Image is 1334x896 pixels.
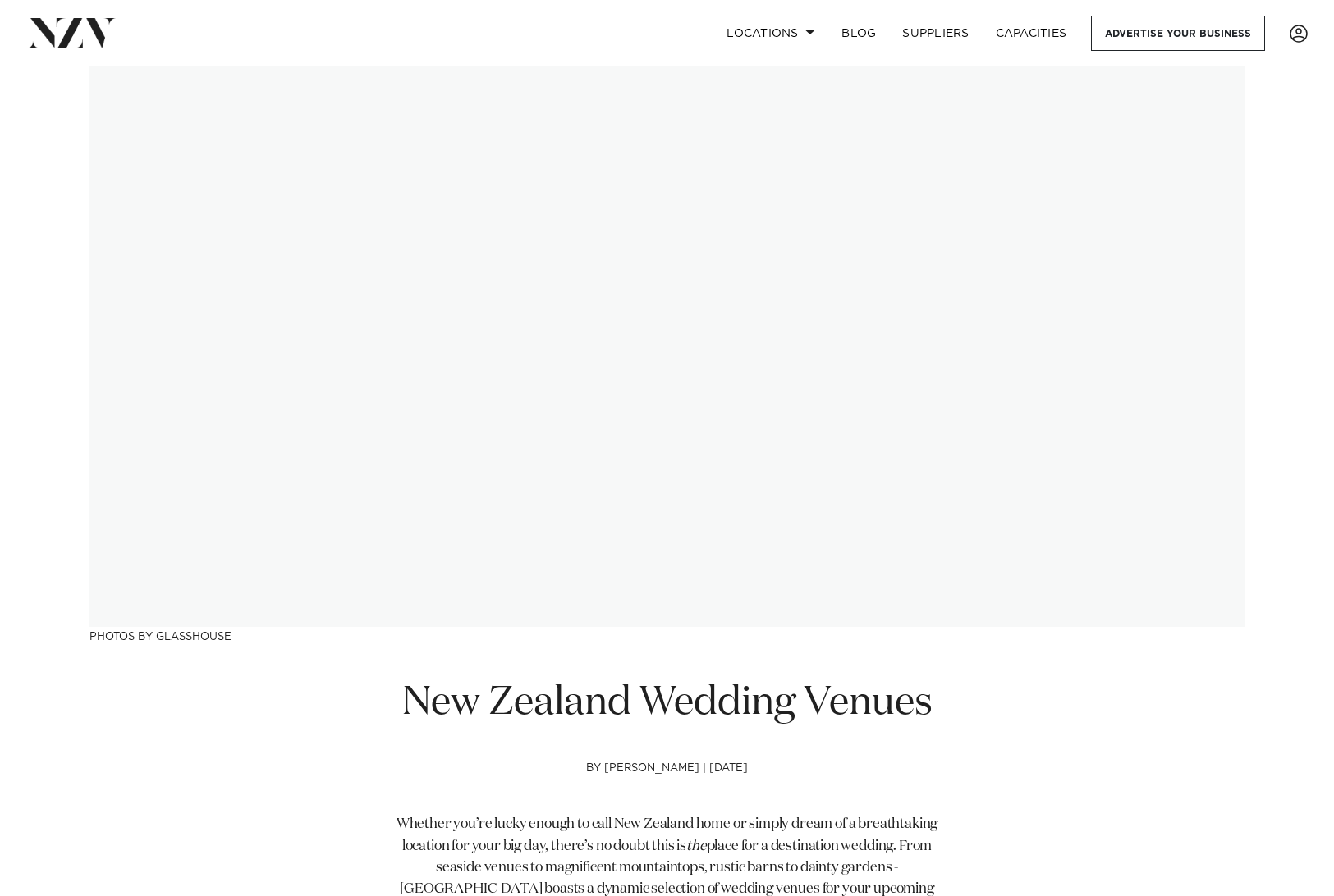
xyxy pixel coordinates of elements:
h4: by [PERSON_NAME] | [DATE] [387,762,948,815]
img: nzv-logo.png [26,18,116,48]
a: SUPPLIERS [889,16,982,51]
a: Capacities [983,16,1080,51]
h3: Photos by Glasshouse [89,627,1245,644]
h1: New Zealand Wedding Venues [387,678,948,729]
span: Whether you’re lucky enough to call New Zealand home or simply dream of a breathtaking location f... [397,817,937,853]
a: Advertise your business [1091,16,1265,51]
span: the [686,839,707,853]
a: Locations [713,16,828,51]
a: BLOG [828,16,889,51]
